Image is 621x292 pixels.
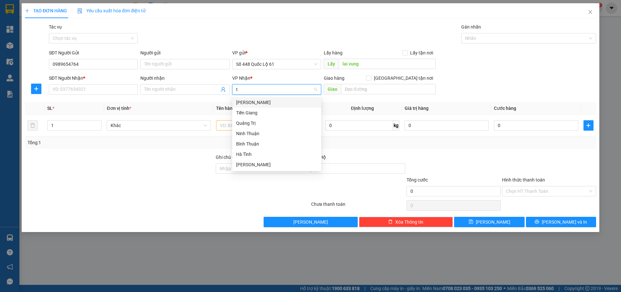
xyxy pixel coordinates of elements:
[405,106,429,111] span: Giá trị hàng
[216,163,310,174] input: Ghi chú đơn hàng
[232,149,321,159] div: Hà Tĩnh
[236,140,317,147] div: Bình Thuận
[371,75,436,82] span: [GEOGRAPHIC_DATA] tận nơi
[77,8,82,14] img: icon
[77,8,146,13] span: Yêu cầu xuất hóa đơn điện tử
[293,218,328,226] span: [PERSON_NAME]
[216,106,237,111] span: Tên hàng
[393,120,399,131] span: kg
[359,217,453,227] button: deleteXóa Thông tin
[236,130,317,137] div: Ninh Thuận
[221,87,226,92] span: user-add
[535,219,539,225] span: printer
[526,217,596,227] button: printer[PERSON_NAME] và In
[27,139,240,146] div: Tổng: 1
[454,217,524,227] button: save[PERSON_NAME]
[27,120,38,131] button: delete
[236,59,317,69] span: Số 448 Quốc Lộ 61
[236,99,317,106] div: [PERSON_NAME]
[140,49,229,56] div: Người gửi
[264,217,358,227] button: [PERSON_NAME]
[311,155,326,160] span: Thu Hộ
[47,106,52,111] span: SL
[324,84,341,94] span: Giao
[339,59,436,69] input: Dọc đường
[232,108,321,118] div: Tiền Giang
[31,84,41,94] button: plus
[461,24,481,29] label: Gán nhãn
[236,161,317,168] div: [PERSON_NAME]
[232,97,321,108] div: Thái Bình
[583,120,594,131] button: plus
[232,139,321,149] div: Bình Thuận
[324,50,343,55] span: Lấy hàng
[25,8,67,13] span: TẠO ĐƠN HÀNG
[140,75,229,82] div: Người nhận
[588,9,593,15] span: close
[111,121,207,130] span: Khác
[49,24,62,29] label: Tác vụ
[236,151,317,158] div: Hà Tĩnh
[584,123,593,128] span: plus
[476,218,510,226] span: [PERSON_NAME]
[324,59,339,69] span: Lấy
[216,120,320,131] input: VD: Bàn, Ghế
[216,155,251,160] label: Ghi chú đơn hàng
[232,49,321,56] div: VP gửi
[232,76,250,81] span: VP Nhận
[310,201,406,212] div: Chưa thanh toán
[351,106,374,111] span: Định lượng
[407,177,428,182] span: Tổng cước
[232,159,321,170] div: Thanh Hoá
[395,218,423,226] span: Xóa Thông tin
[494,106,516,111] span: Cước hàng
[408,49,436,56] span: Lấy tận nơi
[49,75,138,82] div: SĐT Người Nhận
[542,218,587,226] span: [PERSON_NAME] và In
[469,219,473,225] span: save
[232,118,321,128] div: Quảng Trị
[236,109,317,116] div: Tiền Giang
[31,86,41,91] span: plus
[502,177,545,182] label: Hình thức thanh toán
[107,106,131,111] span: Đơn vị tính
[341,84,436,94] input: Dọc đường
[236,120,317,127] div: Quảng Trị
[49,49,138,56] div: SĐT Người Gửi
[232,128,321,139] div: Ninh Thuận
[388,219,393,225] span: delete
[405,120,489,131] input: 0
[324,76,344,81] span: Giao hàng
[581,3,599,21] button: Close
[25,8,29,13] span: plus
